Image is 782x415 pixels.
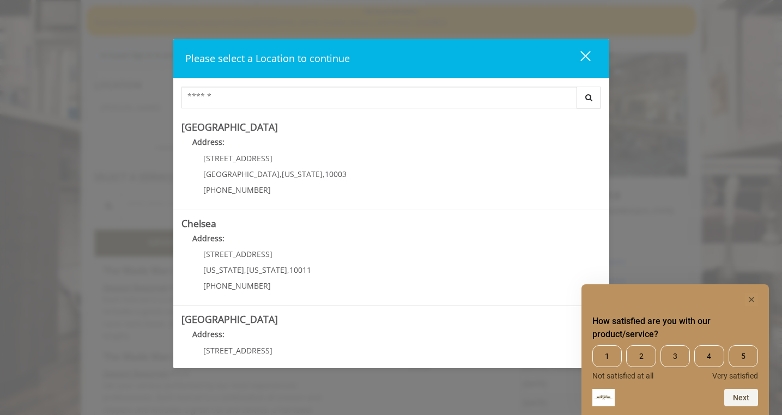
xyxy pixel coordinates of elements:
span: [US_STATE] [203,265,244,275]
b: Address: [192,233,225,243]
b: [GEOGRAPHIC_DATA] [181,120,278,133]
span: Very satisfied [712,371,758,380]
span: Not satisfied at all [592,371,653,380]
span: [US_STATE] [203,361,244,371]
div: How satisfied are you with our product/service? Select an option from 1 to 5, with 1 being Not sa... [592,345,758,380]
span: 4 [694,345,724,367]
span: , [287,265,289,275]
span: [STREET_ADDRESS] [203,153,272,163]
span: , [244,265,246,275]
span: , [323,169,325,179]
div: How satisfied are you with our product/service? Select an option from 1 to 5, with 1 being Not sa... [592,293,758,406]
span: 10011 [289,361,311,371]
span: 3 [660,345,690,367]
span: , [244,361,246,371]
b: Address: [192,137,225,147]
span: [PHONE_NUMBER] [203,280,271,291]
i: Search button [583,94,595,101]
span: 5 [729,345,758,367]
span: [US_STATE] [282,169,323,179]
button: Next question [724,389,758,406]
span: 2 [626,345,656,367]
span: [US_STATE] [246,361,287,371]
span: 1 [592,345,622,367]
button: Hide survey [745,293,758,306]
div: Center Select [181,87,601,114]
b: Chelsea [181,217,216,230]
button: close dialog [560,47,597,70]
span: 10003 [325,169,347,179]
h2: How satisfied are you with our product/service? Select an option from 1 to 5, with 1 being Not sa... [592,315,758,341]
span: , [280,169,282,179]
span: , [287,361,289,371]
b: [GEOGRAPHIC_DATA] [181,313,278,326]
span: 10011 [289,265,311,275]
span: [PHONE_NUMBER] [203,185,271,195]
b: Address: [192,329,225,339]
div: close dialog [568,50,590,66]
span: [GEOGRAPHIC_DATA] [203,169,280,179]
span: [STREET_ADDRESS] [203,345,272,356]
span: Please select a Location to continue [185,52,350,65]
input: Search Center [181,87,577,108]
span: [STREET_ADDRESS] [203,249,272,259]
span: [US_STATE] [246,265,287,275]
